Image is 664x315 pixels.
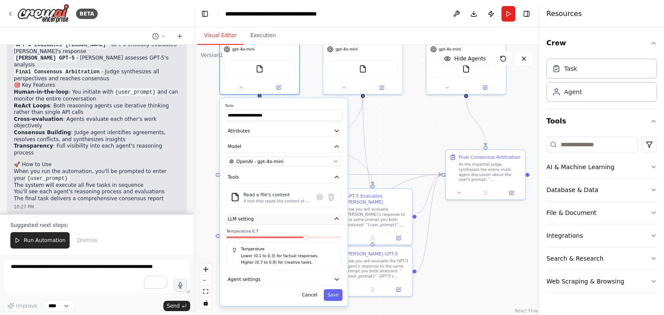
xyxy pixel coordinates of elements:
strong: Transparency [14,143,53,149]
code: [PERSON_NAME] GPT-5 [14,54,77,62]
h5: Temperature [232,246,335,252]
code: Final Consensus Arbitration [14,68,101,76]
strong: ReAct Loops [14,103,50,109]
button: Open in side panel [260,84,297,91]
div: Web Scraping & Browsing [546,277,624,286]
div: Integrations [546,231,583,240]
span: OpenAI - gpt-4o-mini [236,158,284,164]
strong: Human-in-the-loop [14,89,69,95]
button: fit view [200,286,211,297]
span: Agent settings [228,276,261,283]
h4: Resources [546,9,582,19]
button: No output available [472,189,499,197]
button: File & Document [546,202,657,224]
div: 10:27 PM [14,204,180,210]
button: Dismiss [73,232,102,249]
div: Agent [564,88,582,96]
div: Crew [546,55,657,109]
span: Send [167,302,180,309]
button: Improve [3,300,41,312]
button: Click to speak your automation idea [174,279,187,292]
img: FileReadTool [256,65,264,73]
button: Cancel [298,289,321,301]
li: - [PERSON_NAME] assesses GPT-5's analysis [14,55,180,69]
g: Edge from 1b35ee61-6b0a-4298-95b6-688c01638663 to f756d778-f8c4-416d-9de2-e350e78318e0 [303,171,441,178]
button: Hide Agents [439,52,491,66]
li: The system will execute all five tasks in sequence [14,182,180,189]
li: : Agents evaluate each other's work objectively [14,116,180,129]
button: Run Automation [10,232,70,249]
li: - GPT-5 critically evaluates [PERSON_NAME]'s response [14,41,180,55]
button: Database & Data [546,179,657,201]
button: Web Scraping & Browsing [546,270,657,293]
textarea: To enrich screen reader interactions, please activate Accessibility in Grammarly extension settings [3,259,190,294]
g: Edge from 9794167c-15eb-498d-8e45-805e0b27d09b to f756d778-f8c4-416d-9de2-e350e78318e0 [417,171,442,274]
span: gpt-4o-mini [335,47,358,52]
button: Execution [243,27,283,45]
button: Open in side panel [467,84,503,91]
strong: Consensus Building [14,129,71,135]
button: toggle interactivity [200,297,211,309]
code: GPT-5 Evaluates [PERSON_NAME] [14,41,108,49]
nav: breadcrumb [225,9,322,18]
button: Attributes [225,125,343,137]
p: Lower (0.1 to 0.3) for factual responses. [241,253,335,259]
label: Role [225,103,343,108]
div: Now you will evaluate the GPT-5 agent's response to the same prompt you both analyzed: "{user_pro... [346,258,409,279]
div: GPT-5 Evaluates [PERSON_NAME]Now you will evaluate [PERSON_NAME]'s response to the same prompt yo... [332,188,413,245]
div: gpt-4o-miniFileReadToolRoleAttributesModelOpenAI - gpt-4o-miniToolsFileReadToolRead a file's cont... [219,21,300,95]
button: Switch to previous chat [149,31,169,41]
span: Improve [16,302,37,309]
button: Tools [225,171,343,183]
img: FileReadTool [359,65,367,73]
p: Higher (0.7 to 0.9) for creative tasks. [241,259,335,265]
div: React Flow controls [200,264,211,309]
button: AI & Machine Learning [546,156,657,178]
li: : You initiate with and can monitor the entire conversation [14,89,180,103]
div: Final Consensus Arbitration [459,154,520,161]
span: Model [228,143,241,150]
code: {user_prompt} [113,88,157,96]
div: Read a file's content [243,191,310,198]
g: Edge from e2c62a27-7292-46b6-8734-48a84bf60aaa to 9794167c-15eb-498d-8e45-805e0b27d09b [360,98,376,243]
div: Database & Data [546,186,598,194]
button: OpenAI - gpt-4o-mini [227,157,342,166]
span: Temperature: 0.7 [227,229,259,234]
img: Logo [17,4,69,23]
div: gpt-4o-miniFileReadTool [322,21,403,95]
div: [PERSON_NAME] GPT-5 [346,251,398,257]
div: Now you will evaluate [PERSON_NAME]'s response to the same prompt you both analyzed: "{user_promp... [346,207,409,227]
button: Save [324,289,343,301]
span: Hide Agents [454,55,486,62]
code: {user_prompt} [26,175,70,183]
div: Tools [546,133,657,300]
h2: 🚀 How to Use [14,161,180,168]
button: Integrations [546,224,657,247]
button: Tools [546,109,657,133]
g: Edge from 8ed1b94d-d747-47ac-af0b-b67bec47b6a2 to 5f61a948-2316-4a4d-8481-68fb88d34e29 [256,98,376,185]
li: : Full visibility into each agent's reasoning process [14,143,180,156]
div: Version 1 [201,52,223,59]
span: LLM setting [228,215,254,222]
button: zoom in [200,264,211,275]
strong: Cross-evaluation [14,116,63,122]
div: [PERSON_NAME] GPT-5Now you will evaluate the GPT-5 agent's response to the same prompt you both a... [332,246,413,296]
div: AI & Machine Learning [546,163,614,171]
span: Run Automation [24,237,66,244]
button: Open in side panel [501,189,523,197]
button: Agent settings [225,274,343,286]
li: The final task delivers a comprehensive consensus report [14,195,180,202]
button: Crew [546,31,657,55]
button: Visual Editor [197,27,243,45]
button: No output available [359,234,386,242]
li: When you run the automation, you'll be prompted to enter your [14,168,180,182]
button: Hide left sidebar [199,8,211,20]
li: : Judge agent identifies agreements, resolves conflicts, and synthesizes insights [14,129,180,143]
button: No output available [359,286,386,293]
img: FileReadTool [230,192,239,202]
span: gpt-4o-mini [439,47,461,52]
img: FileReadTool [462,65,470,73]
li: - Judge synthesizes all perspectives and reaches consensus [14,69,180,82]
button: Start a new chat [173,31,187,41]
button: Send [163,301,190,311]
